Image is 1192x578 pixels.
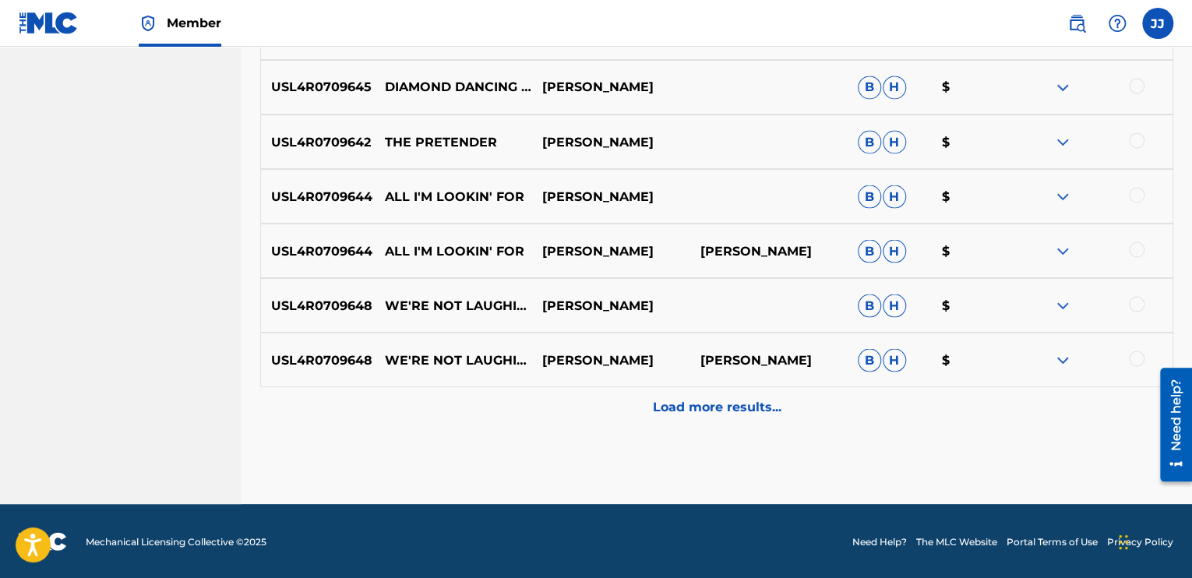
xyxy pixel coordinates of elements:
[375,241,532,260] p: ALL I'M LOOKIN' FOR
[1102,8,1133,39] div: Help
[532,187,689,206] p: [PERSON_NAME]
[375,78,532,97] p: DIAMOND DANCING WATERS
[852,534,907,548] a: Need Help?
[1142,8,1173,39] div: User Menu
[858,130,881,153] span: B
[883,348,906,372] span: H
[261,296,375,315] p: USL4R0709648
[916,534,997,548] a: The MLC Website
[19,532,67,551] img: logo
[532,132,689,151] p: [PERSON_NAME]
[883,185,906,208] span: H
[653,397,781,416] p: Load more results...
[858,348,881,372] span: B
[689,241,847,260] p: [PERSON_NAME]
[532,296,689,315] p: [PERSON_NAME]
[261,187,375,206] p: USL4R0709644
[931,351,1015,369] p: $
[19,12,79,34] img: MLC Logo
[261,132,375,151] p: USL4R0709642
[931,187,1015,206] p: $
[375,296,532,315] p: WE'RE NOT LAUGHING
[532,78,689,97] p: [PERSON_NAME]
[1053,187,1072,206] img: expand
[858,239,881,263] span: B
[375,351,532,369] p: WE'RE NOT LAUGHING
[167,14,221,32] span: Member
[261,351,375,369] p: USL4R0709648
[86,534,266,548] span: Mechanical Licensing Collective © 2025
[931,296,1015,315] p: $
[1061,8,1092,39] a: Public Search
[1053,78,1072,97] img: expand
[375,132,532,151] p: THE PRETENDER
[1053,241,1072,260] img: expand
[931,132,1015,151] p: $
[1007,534,1098,548] a: Portal Terms of Use
[858,294,881,317] span: B
[883,294,906,317] span: H
[858,76,881,99] span: B
[261,241,375,260] p: USL4R0709644
[375,187,532,206] p: ALL I'M LOOKIN' FOR
[883,239,906,263] span: H
[1053,296,1072,315] img: expand
[532,241,689,260] p: [PERSON_NAME]
[261,78,375,97] p: USL4R0709645
[858,185,881,208] span: B
[931,78,1015,97] p: $
[1119,519,1128,566] div: Drag
[532,351,689,369] p: [PERSON_NAME]
[1053,132,1072,151] img: expand
[139,14,157,33] img: Top Rightsholder
[883,76,906,99] span: H
[883,130,906,153] span: H
[1053,351,1072,369] img: expand
[1107,534,1173,548] a: Privacy Policy
[1108,14,1127,33] img: help
[1067,14,1086,33] img: search
[689,351,847,369] p: [PERSON_NAME]
[931,241,1015,260] p: $
[1148,361,1192,487] iframe: Resource Center
[1114,503,1192,578] iframe: Chat Widget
